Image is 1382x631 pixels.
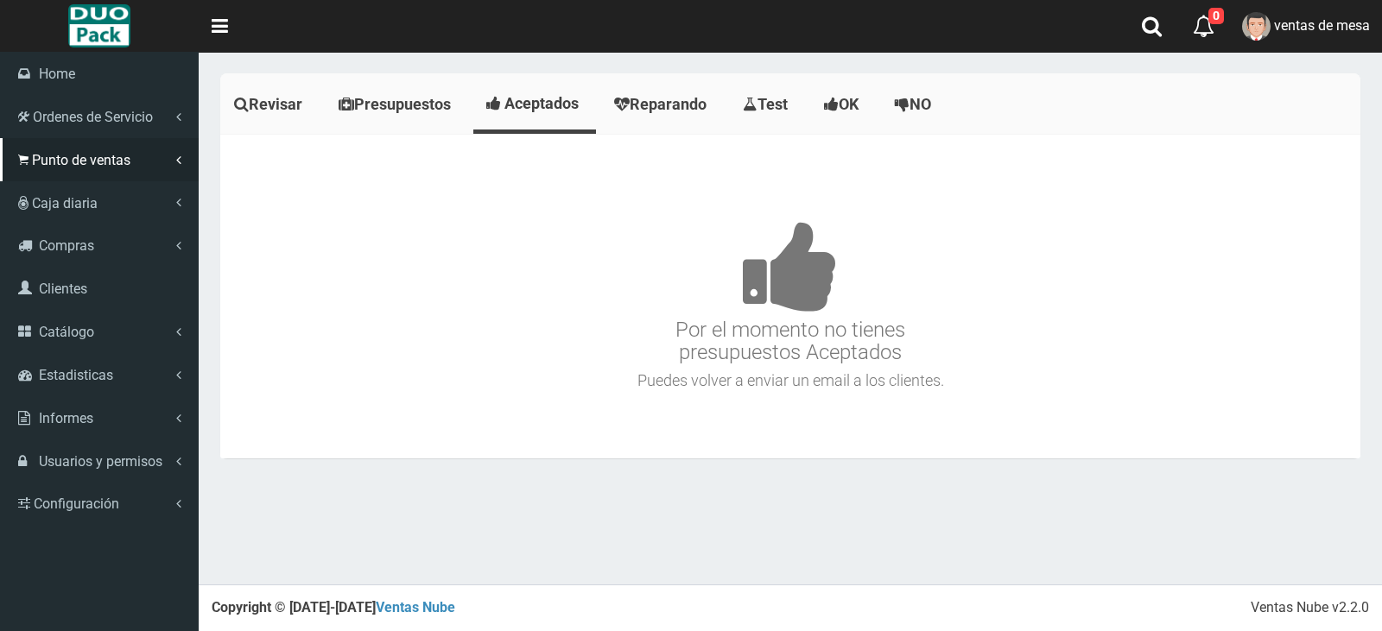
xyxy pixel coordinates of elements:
h3: Por el momento no tienes presupuestos Aceptados [225,169,1356,364]
span: Compras [39,237,94,254]
a: Presupuestos [325,78,469,131]
span: Ordenes de Servicio [33,109,153,125]
span: Aceptados [504,94,579,112]
a: Reparando [600,78,725,131]
img: Logo grande [68,4,130,47]
a: NO [881,78,949,131]
span: NO [910,95,931,113]
img: User Image [1242,12,1271,41]
span: Home [39,66,75,82]
a: Ventas Nube [376,599,455,615]
span: Configuración [34,495,119,512]
a: Revisar [220,78,320,131]
span: Test [758,95,788,113]
a: Aceptados [473,78,596,129]
span: Caja diaria [32,195,98,211]
span: OK [839,95,859,113]
a: Test [729,78,806,131]
a: OK [810,78,877,131]
span: Reparando [630,95,707,113]
span: Clientes [39,281,87,297]
span: ventas de mesa [1274,17,1370,34]
span: Usuarios y permisos [39,453,162,470]
div: Ventas Nube v2.2.0 [1251,598,1369,618]
span: Estadisticas [39,367,113,383]
span: Punto de ventas [32,152,130,168]
span: Informes [39,410,93,426]
span: Revisar [249,95,302,113]
strong: Copyright © [DATE]-[DATE] [212,599,455,615]
span: 0 [1208,8,1224,24]
span: Catálogo [39,324,94,340]
span: Presupuestos [354,95,451,113]
h4: Puedes volver a enviar un email a los clientes. [225,372,1356,389]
